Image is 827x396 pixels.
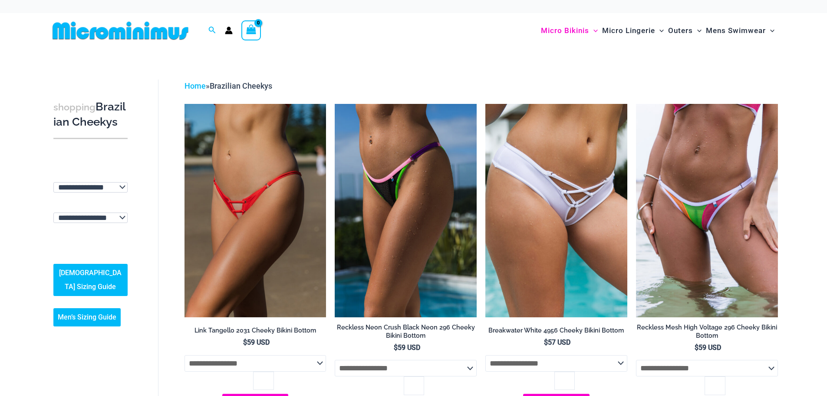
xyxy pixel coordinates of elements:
[554,372,575,390] input: Product quantity
[636,323,778,339] h2: Reckless Mesh High Voltage 296 Cheeky Bikini Bottom
[485,326,627,338] a: Breakwater White 4956 Cheeky Bikini Bottom
[394,343,398,352] span: $
[704,17,777,44] a: Mens SwimwearMenu ToggleMenu Toggle
[668,20,693,42] span: Outers
[706,20,766,42] span: Mens Swimwear
[541,20,589,42] span: Micro Bikinis
[766,20,774,42] span: Menu Toggle
[539,17,600,44] a: Micro BikinisMenu ToggleMenu Toggle
[185,326,326,335] h2: Link Tangello 2031 Cheeky Bikini Bottom
[49,21,192,40] img: MM SHOP LOGO FLAT
[666,17,704,44] a: OutersMenu ToggleMenu Toggle
[210,81,272,90] span: Brazilian Cheekys
[253,372,273,390] input: Product quantity
[335,104,477,317] img: Reckless Neon Crush Black Neon 296 Cheeky 02
[185,81,272,90] span: »
[225,27,233,34] a: Account icon link
[208,25,216,36] a: Search icon link
[335,323,477,339] h2: Reckless Neon Crush Black Neon 296 Cheeky Bikini Bottom
[600,17,666,44] a: Micro LingerieMenu ToggleMenu Toggle
[695,343,721,352] bdi: 59 USD
[589,20,598,42] span: Menu Toggle
[335,323,477,343] a: Reckless Neon Crush Black Neon 296 Cheeky Bikini Bottom
[185,104,326,317] img: Link Tangello 2031 Cheeky 01
[404,376,424,395] input: Product quantity
[485,104,627,317] img: Breakwater White 4956 Shorts 01
[53,308,121,326] a: Men’s Sizing Guide
[636,104,778,317] img: Reckless Mesh High Voltage 296 Cheeky 01
[335,104,477,317] a: Reckless Neon Crush Black Neon 296 Cheeky 02Reckless Neon Crush Black Neon 296 Cheeky 01Reckless ...
[695,343,699,352] span: $
[602,20,655,42] span: Micro Lingerie
[53,182,128,193] select: wpc-taxonomy-pa_color-745997
[544,338,548,346] span: $
[185,326,326,338] a: Link Tangello 2031 Cheeky Bikini Bottom
[185,104,326,317] a: Link Tangello 2031 Cheeky 01Link Tangello 2031 Cheeky 02Link Tangello 2031 Cheeky 02
[537,16,778,45] nav: Site Navigation
[544,338,570,346] bdi: 57 USD
[485,326,627,335] h2: Breakwater White 4956 Cheeky Bikini Bottom
[53,102,96,113] span: shopping
[53,264,128,296] a: [DEMOGRAPHIC_DATA] Sizing Guide
[636,104,778,317] a: Reckless Mesh High Voltage 296 Cheeky 01Reckless Mesh High Voltage 3480 Crop Top 296 Cheeky 04Rec...
[655,20,664,42] span: Menu Toggle
[243,338,270,346] bdi: 59 USD
[53,213,128,223] select: wpc-taxonomy-pa_fabric-type-745998
[243,338,247,346] span: $
[705,376,725,395] input: Product quantity
[241,20,261,40] a: View Shopping Cart, empty
[185,81,206,90] a: Home
[693,20,702,42] span: Menu Toggle
[636,323,778,343] a: Reckless Mesh High Voltage 296 Cheeky Bikini Bottom
[53,100,128,130] h3: Brazilian Cheekys
[485,104,627,317] a: Breakwater White 4956 Shorts 01Breakwater White 341 Top 4956 Shorts 04Breakwater White 341 Top 49...
[394,343,420,352] bdi: 59 USD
